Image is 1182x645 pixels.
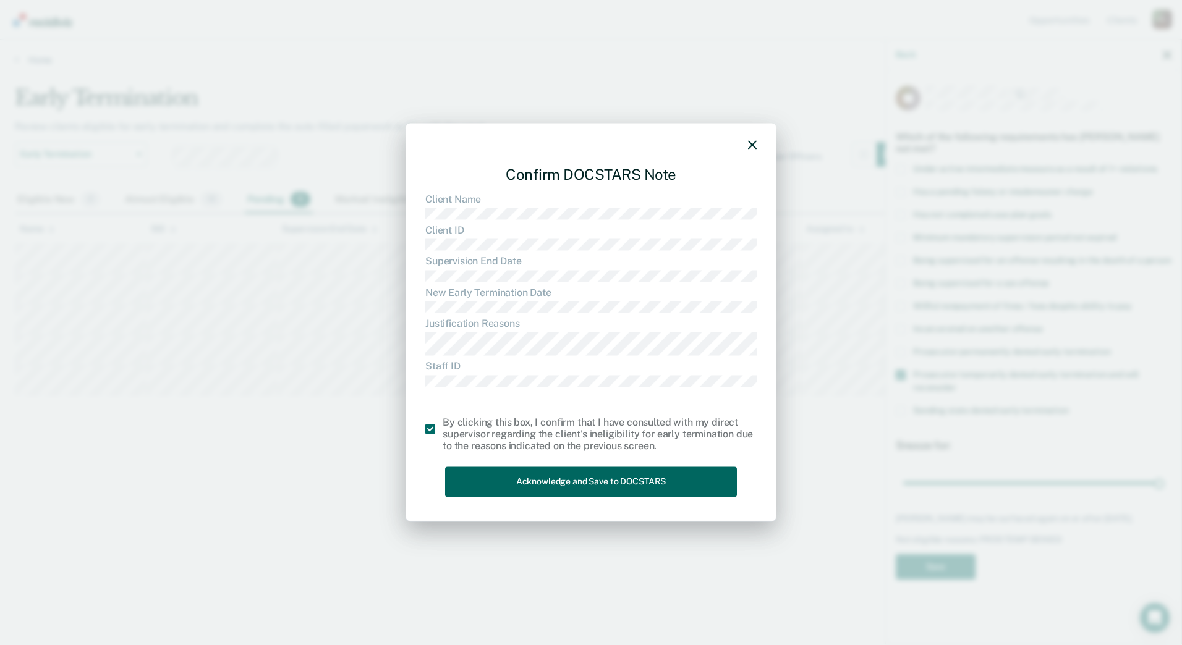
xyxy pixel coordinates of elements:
dt: Supervision End Date [425,256,757,268]
button: Acknowledge and Save to DOCSTARS [445,467,737,497]
div: By clicking this box, I confirm that I have consulted with my direct supervisor regarding the cli... [443,416,757,452]
dt: Staff ID [425,361,757,373]
dt: Justification Reasons [425,318,757,329]
div: Confirm DOCSTARS Note [425,156,757,193]
dt: Client Name [425,193,757,205]
dt: New Early Termination Date [425,287,757,298]
dt: Client ID [425,225,757,237]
